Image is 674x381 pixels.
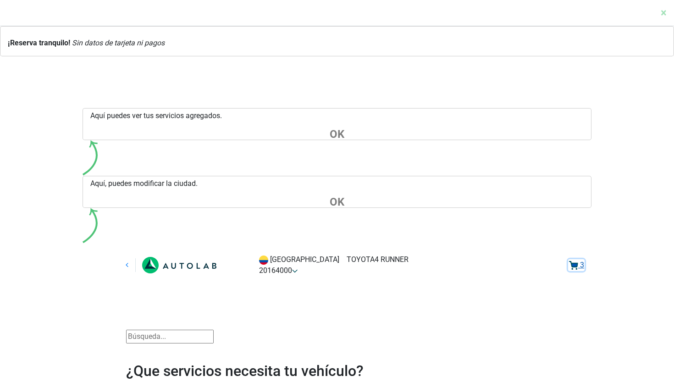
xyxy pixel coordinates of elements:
[347,255,375,264] span: TOYOTA
[126,261,128,269] a: Ir al paso anterior
[259,256,268,265] img: Flag of COLOMBIA
[259,266,276,275] span: 2016
[83,129,591,140] button: Close
[270,255,339,264] span: [GEOGRAPHIC_DATA]
[90,178,591,189] p: Aquí, puedes modificar la ciudad.
[276,266,292,275] span: 4000
[72,38,165,47] i: Sin datos de tarjeta ni pagos
[126,362,548,380] h2: ¿Que servicios necesita tu vehículo?
[83,196,591,207] button: Close
[8,38,70,47] b: ¡Reserva tranquilo!
[580,261,584,269] span: 3
[661,6,667,19] span: ×
[90,110,591,121] p: Aquí puedes ver tus servicios agregados.
[375,255,409,264] span: 4 RUNNER
[568,259,585,271] button: 3
[126,330,214,343] input: Búsqueda...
